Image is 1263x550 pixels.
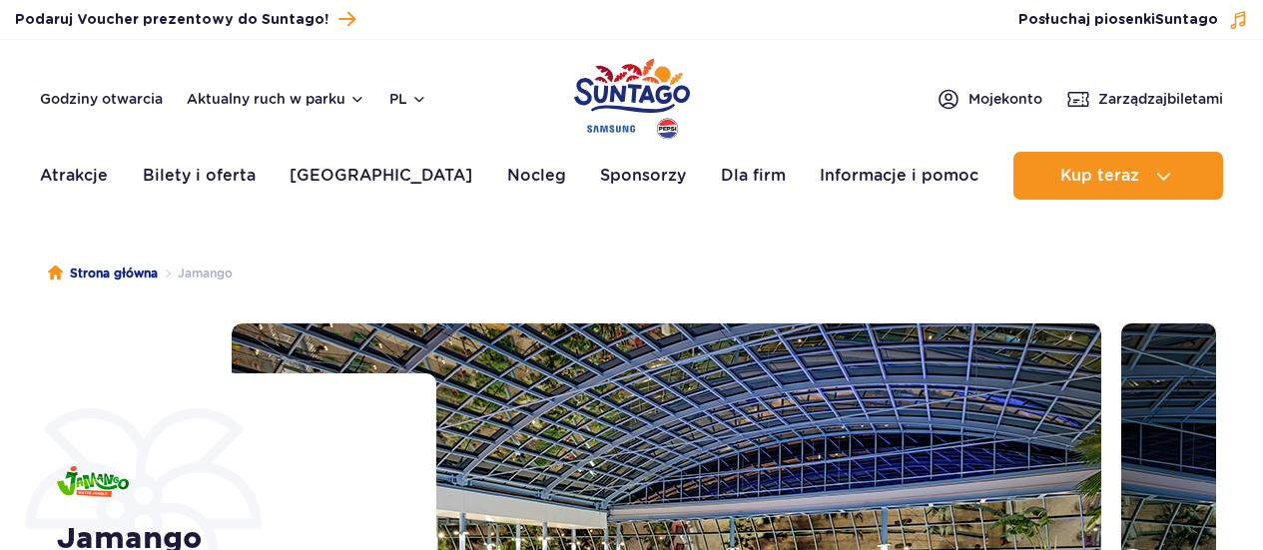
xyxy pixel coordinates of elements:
a: Dla firm [721,152,786,200]
a: Mojekonto [937,87,1042,111]
a: Bilety i oferta [143,152,256,200]
a: Nocleg [507,152,566,200]
a: [GEOGRAPHIC_DATA] [290,152,472,200]
button: Aktualny ruch w parku [187,91,365,107]
a: Godziny otwarcia [40,89,163,109]
img: Jamango [57,466,129,497]
a: Park of Poland [574,50,690,142]
button: Posłuchaj piosenkiSuntago [1018,10,1248,30]
span: Posłuchaj piosenki [1018,10,1218,30]
button: pl [389,89,427,109]
li: Jamango [158,264,233,283]
span: Moje konto [968,89,1042,109]
button: Kup teraz [1013,152,1223,200]
span: Zarządzaj biletami [1098,89,1223,109]
a: Podaruj Voucher prezentowy do Suntago! [15,6,355,33]
a: Zarządzajbiletami [1066,87,1223,111]
span: Kup teraz [1060,167,1139,185]
a: Sponsorzy [600,152,686,200]
a: Strona główna [48,264,158,283]
a: Atrakcje [40,152,108,200]
a: Informacje i pomoc [820,152,978,200]
span: Suntago [1155,13,1218,27]
span: Podaruj Voucher prezentowy do Suntago! [15,10,328,30]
